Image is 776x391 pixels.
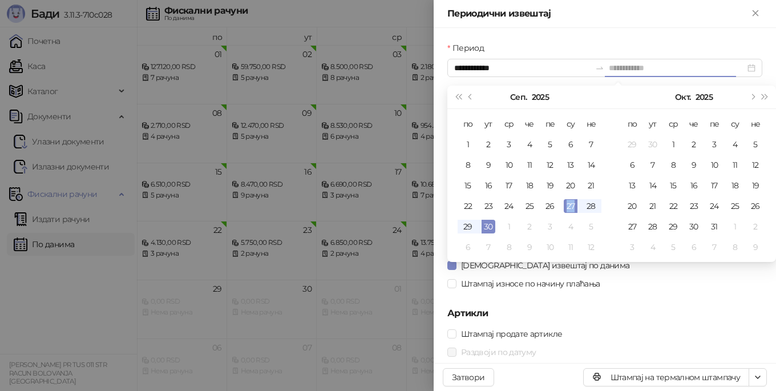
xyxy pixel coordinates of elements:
div: 21 [584,179,598,192]
div: 3 [708,138,721,151]
td: 2025-11-09 [745,237,766,257]
div: Периодични извештај [447,7,749,21]
div: 6 [687,240,701,254]
div: 15 [666,179,680,192]
div: 3 [502,138,516,151]
div: 1 [502,220,516,233]
button: Изабери годину [696,86,713,108]
div: 25 [728,199,742,213]
div: 10 [543,240,557,254]
td: 2025-09-06 [560,134,581,155]
div: 30 [482,220,495,233]
th: пе [540,114,560,134]
div: 5 [749,138,762,151]
label: Период [447,42,491,54]
td: 2025-09-29 [622,134,642,155]
td: 2025-09-23 [478,196,499,216]
td: 2025-10-02 [519,216,540,237]
td: 2025-10-25 [725,196,745,216]
td: 2025-10-11 [725,155,745,175]
button: Изабери годину [532,86,549,108]
th: не [581,114,601,134]
div: 8 [461,158,475,172]
div: 23 [687,199,701,213]
td: 2025-10-16 [684,175,704,196]
td: 2025-09-16 [478,175,499,196]
td: 2025-10-31 [704,216,725,237]
div: 17 [708,179,721,192]
div: 19 [749,179,762,192]
div: 17 [502,179,516,192]
div: 13 [625,179,639,192]
th: по [458,114,478,134]
div: 4 [646,240,660,254]
th: не [745,114,766,134]
td: 2025-10-10 [704,155,725,175]
div: 7 [482,240,495,254]
td: 2025-10-17 [704,175,725,196]
td: 2025-10-23 [684,196,704,216]
th: че [684,114,704,134]
td: 2025-10-28 [642,216,663,237]
div: 28 [646,220,660,233]
td: 2025-10-12 [581,237,601,257]
button: Штампај на термалном штампачу [583,368,749,386]
td: 2025-10-27 [622,216,642,237]
td: 2025-10-05 [745,134,766,155]
td: 2025-11-06 [684,237,704,257]
th: пе [704,114,725,134]
th: че [519,114,540,134]
div: 4 [523,138,536,151]
button: Изабери месец [675,86,690,108]
button: Close [749,7,762,21]
td: 2025-09-27 [560,196,581,216]
div: 2 [523,220,536,233]
td: 2025-10-04 [725,134,745,155]
th: ут [642,114,663,134]
div: 24 [708,199,721,213]
div: 5 [543,138,557,151]
div: 6 [461,240,475,254]
div: 14 [646,179,660,192]
div: 27 [625,220,639,233]
div: 16 [687,179,701,192]
td: 2025-11-04 [642,237,663,257]
th: су [725,114,745,134]
td: 2025-09-29 [458,216,478,237]
td: 2025-10-03 [704,134,725,155]
div: 21 [646,199,660,213]
td: 2025-10-18 [725,175,745,196]
div: 14 [584,158,598,172]
td: 2025-10-05 [581,216,601,237]
td: 2025-09-09 [478,155,499,175]
div: 7 [708,240,721,254]
td: 2025-10-14 [642,175,663,196]
td: 2025-11-08 [725,237,745,257]
td: 2025-10-01 [499,216,519,237]
td: 2025-11-07 [704,237,725,257]
td: 2025-09-05 [540,134,560,155]
td: 2025-10-07 [478,237,499,257]
div: 8 [502,240,516,254]
td: 2025-10-06 [622,155,642,175]
div: 30 [687,220,701,233]
td: 2025-09-02 [478,134,499,155]
div: 3 [625,240,639,254]
td: 2025-09-12 [540,155,560,175]
div: 29 [461,220,475,233]
div: 13 [564,158,577,172]
td: 2025-10-20 [622,196,642,216]
div: 8 [728,240,742,254]
span: Раздвоји по датуму [456,346,540,358]
button: Следећи месец (PageDown) [746,86,758,108]
td: 2025-10-15 [663,175,684,196]
div: 15 [461,179,475,192]
div: 30 [646,138,660,151]
div: 7 [584,138,598,151]
span: swap-right [595,63,604,72]
div: 12 [584,240,598,254]
div: 3 [543,220,557,233]
td: 2025-09-22 [458,196,478,216]
button: Следећа година (Control + right) [759,86,771,108]
div: 11 [523,158,536,172]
